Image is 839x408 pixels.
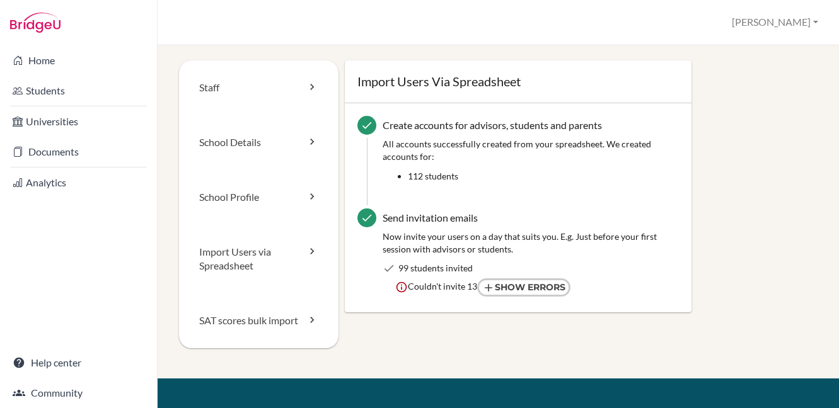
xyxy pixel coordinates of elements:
[179,60,338,115] a: Staff
[383,275,679,300] div: Couldn't invite 13
[3,380,154,405] a: Community
[383,230,679,256] div: Now invite your users on a day that suits you. E.g. Just before your first session with advisors ...
[383,138,679,163] p: All accounts successfully created from your spreadsheet. We created accounts for:
[3,109,154,134] a: Universities
[726,11,824,34] button: [PERSON_NAME]
[357,73,679,90] h1: Import Users Via Spreadsheet
[3,78,154,103] a: Students
[383,116,679,190] div: Create accounts for advisors, students and parents
[398,262,679,275] div: 99 students invited
[3,139,154,164] a: Documents
[408,170,679,183] li: 112 students
[10,13,61,33] img: Bridge-U
[383,208,679,224] div: Send invitation emails
[3,170,154,195] a: Analytics
[179,225,338,294] a: Import Users via Spreadsheet
[477,278,570,297] a: Show errors
[3,48,154,73] a: Home
[179,293,338,348] a: SAT scores bulk import
[179,170,338,225] a: School Profile
[3,350,154,375] a: Help center
[179,115,338,170] a: School Details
